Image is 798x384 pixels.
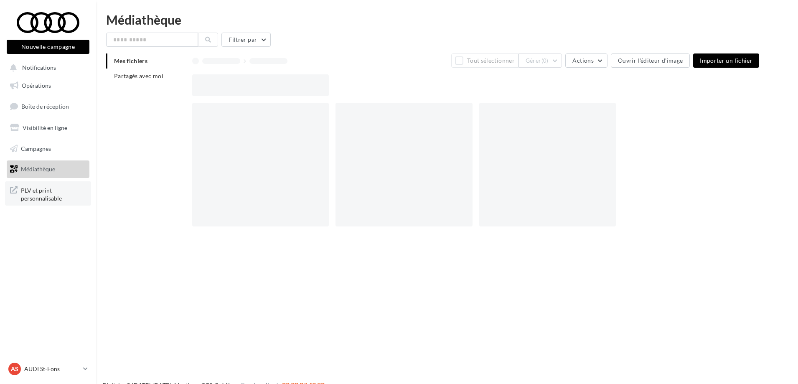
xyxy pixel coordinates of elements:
[106,13,788,26] div: Médiathèque
[5,119,91,137] a: Visibilité en ligne
[5,160,91,178] a: Médiathèque
[5,97,91,115] a: Boîte de réception
[7,361,89,377] a: AS AUDI St-Fons
[22,64,56,71] span: Notifications
[451,53,518,68] button: Tout sélectionner
[518,53,562,68] button: Gérer(0)
[5,140,91,158] a: Campagnes
[221,33,271,47] button: Filtrer par
[21,145,51,152] span: Campagnes
[21,103,69,110] span: Boîte de réception
[541,57,549,64] span: (0)
[24,365,80,373] p: AUDI St-Fons
[7,40,89,54] button: Nouvelle campagne
[114,57,147,64] span: Mes fichiers
[23,124,67,131] span: Visibilité en ligne
[572,57,593,64] span: Actions
[11,365,18,373] span: AS
[611,53,690,68] button: Ouvrir l'éditeur d'image
[21,165,55,173] span: Médiathèque
[21,185,86,203] span: PLV et print personnalisable
[114,72,163,79] span: Partagés avec moi
[22,82,51,89] span: Opérations
[5,77,91,94] a: Opérations
[700,57,752,64] span: Importer un fichier
[5,181,91,206] a: PLV et print personnalisable
[693,53,759,68] button: Importer un fichier
[565,53,607,68] button: Actions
